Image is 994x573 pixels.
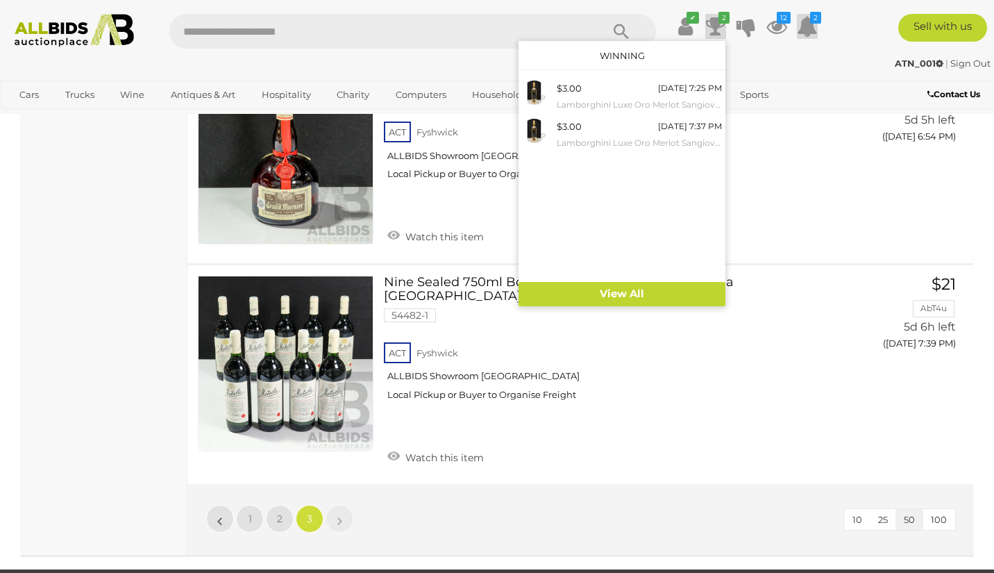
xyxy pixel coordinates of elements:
[307,513,312,525] span: 3
[328,83,378,106] a: Charity
[387,83,455,106] a: Computers
[519,77,725,115] a: $3.00 [DATE] 7:25 PM Lamborghini Luxe Oro Merlot Sangiovese 2016 750ml - RRP $199
[522,119,546,143] img: 52666-693a.jpg
[658,81,722,96] div: [DATE] 7:25 PM
[522,81,546,105] img: 52666-735a.jpg
[162,83,244,106] a: Antiques & Art
[766,14,787,39] a: 12
[402,451,484,464] span: Watch this item
[557,135,722,151] small: Lamborghini Luxe Oro Merlot Sangiovese 2016 750ml - RRP $199
[56,83,103,106] a: Trucks
[10,83,48,106] a: Cars
[895,58,943,69] strong: ATN_001
[931,514,947,525] span: 100
[878,514,888,525] span: 25
[266,505,294,533] a: 2
[852,514,862,525] span: 10
[10,106,127,129] a: [GEOGRAPHIC_DATA]
[326,505,353,533] a: »
[384,446,487,467] a: Watch this item
[898,14,987,42] a: Sell with us
[519,282,725,306] a: View All
[394,276,832,411] a: Nine Sealed 750ml Bottles Shiraz Cabernet 2002 Metala [GEOGRAPHIC_DATA] 54482-1 ACT Fyshwick ALLB...
[463,83,531,106] a: Household
[587,14,656,49] button: Search
[870,509,896,531] button: 25
[384,225,487,246] a: Watch this item
[394,69,832,190] a: Grand Marnier Triple Orange Pure Liquor, 1 Litre 54875-18 ACT Fyshwick ALLBIDS Showroom [GEOGRAPH...
[895,58,945,69] a: ATN_001
[927,89,980,99] b: Contact Us
[658,119,722,134] div: [DATE] 7:37 PM
[895,509,923,531] button: 50
[248,513,252,525] span: 1
[519,115,725,153] a: $3.00 [DATE] 7:37 PM Lamborghini Luxe Oro Merlot Sangiovese 2016 750ml - RRP $199
[557,119,582,135] div: $3.00
[111,83,153,106] a: Wine
[844,509,870,531] button: 10
[557,81,582,97] div: $3.00
[8,14,141,47] img: Allbids.com.au
[675,14,696,39] a: ✔
[557,97,722,113] small: Lamborghini Luxe Oro Merlot Sangiovese 2016 750ml - RRP $199
[253,83,320,106] a: Hospitality
[277,513,283,525] span: 2
[945,58,948,69] span: |
[686,12,699,24] i: ✔
[402,231,484,243] span: Watch this item
[904,514,915,525] span: 50
[236,505,264,533] a: 1
[777,12,791,24] i: 12
[296,505,323,533] a: 3
[950,58,991,69] a: Sign Out
[731,83,777,106] a: Sports
[705,14,726,39] a: 2
[927,87,984,102] a: Contact Us
[810,12,821,24] i: 2
[797,14,818,39] a: 2
[206,505,234,533] a: «
[852,276,959,357] a: $21 AbT4u 5d 6h left ([DATE] 7:39 PM)
[932,274,956,294] span: $21
[852,69,959,150] a: $1 AbT4u 5d 5h left ([DATE] 6:54 PM)
[718,12,730,24] i: 2
[923,509,955,531] button: 100
[600,50,645,61] a: Winning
